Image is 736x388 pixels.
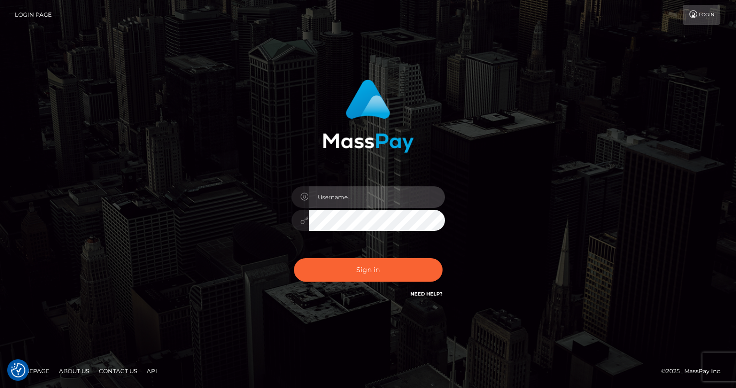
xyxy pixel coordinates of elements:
[95,364,141,378] a: Contact Us
[15,5,52,25] a: Login Page
[11,363,25,377] img: Revisit consent button
[661,366,729,377] div: © 2025 , MassPay Inc.
[11,363,25,377] button: Consent Preferences
[143,364,161,378] a: API
[309,186,445,208] input: Username...
[11,364,53,378] a: Homepage
[683,5,720,25] a: Login
[294,258,443,282] button: Sign in
[323,80,414,153] img: MassPay Login
[55,364,93,378] a: About Us
[410,291,443,297] a: Need Help?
